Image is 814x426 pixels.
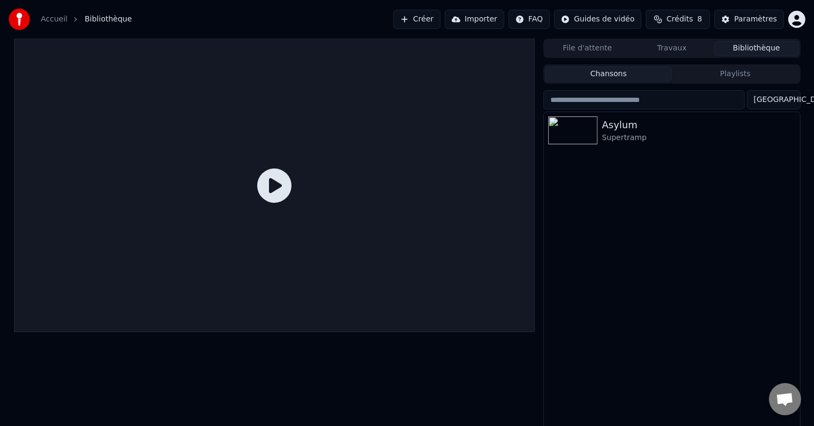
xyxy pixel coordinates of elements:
[445,10,504,29] button: Importer
[697,14,702,25] span: 8
[602,133,795,143] div: Supertramp
[41,14,132,25] nav: breadcrumb
[734,14,777,25] div: Paramètres
[630,41,714,56] button: Travaux
[85,14,132,25] span: Bibliothèque
[9,9,30,30] img: youka
[545,41,630,56] button: File d'attente
[646,10,710,29] button: Crédits8
[672,67,799,82] button: Playlists
[667,14,693,25] span: Crédits
[545,67,672,82] button: Chansons
[769,383,801,415] a: Ouvrir le chat
[41,14,68,25] a: Accueil
[554,10,641,29] button: Guides de vidéo
[393,10,440,29] button: Créer
[602,117,795,133] div: Asylum
[714,41,799,56] button: Bibliothèque
[714,10,784,29] button: Paramètres
[509,10,550,29] button: FAQ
